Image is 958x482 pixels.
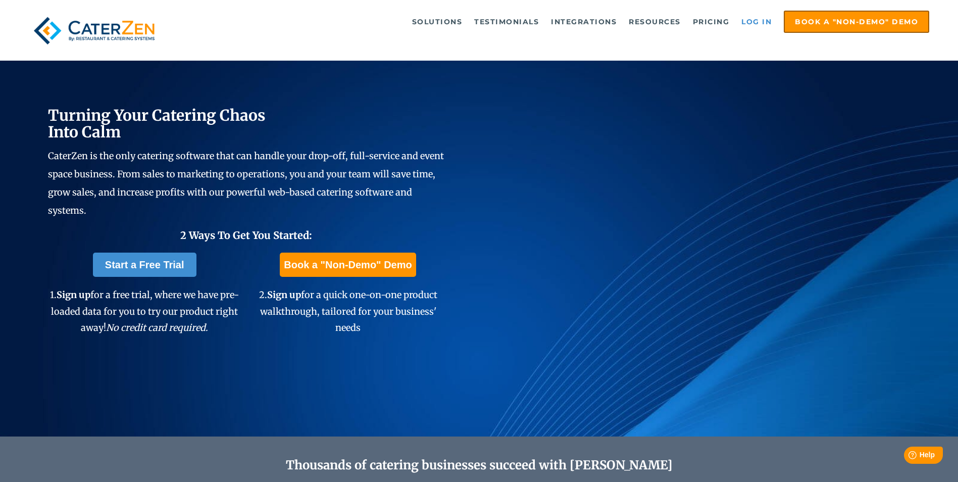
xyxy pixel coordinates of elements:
[50,289,239,333] span: 1. for a free trial, where we have pre-loaded data for you to try our product right away!
[180,229,312,242] span: 2 Ways To Get You Started:
[736,12,777,32] a: Log in
[57,289,90,301] span: Sign up
[96,458,863,473] h2: Thousands of catering businesses succeed with [PERSON_NAME]
[469,12,544,32] a: Testimonials
[259,289,437,333] span: 2. for a quick one-on-one product walkthrough, tailored for your business' needs
[624,12,686,32] a: Resources
[407,12,468,32] a: Solutions
[280,253,416,277] a: Book a "Non-Demo" Demo
[106,322,208,333] em: No credit card required.
[267,289,301,301] span: Sign up
[546,12,622,32] a: Integrations
[183,11,929,33] div: Navigation Menu
[784,11,929,33] a: Book a "Non-Demo" Demo
[868,443,947,471] iframe: Help widget launcher
[48,150,444,216] span: CaterZen is the only catering software that can handle your drop-off, full-service and event spac...
[93,253,196,277] a: Start a Free Trial
[29,11,160,51] img: caterzen
[48,106,266,141] span: Turning Your Catering Chaos Into Calm
[688,12,735,32] a: Pricing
